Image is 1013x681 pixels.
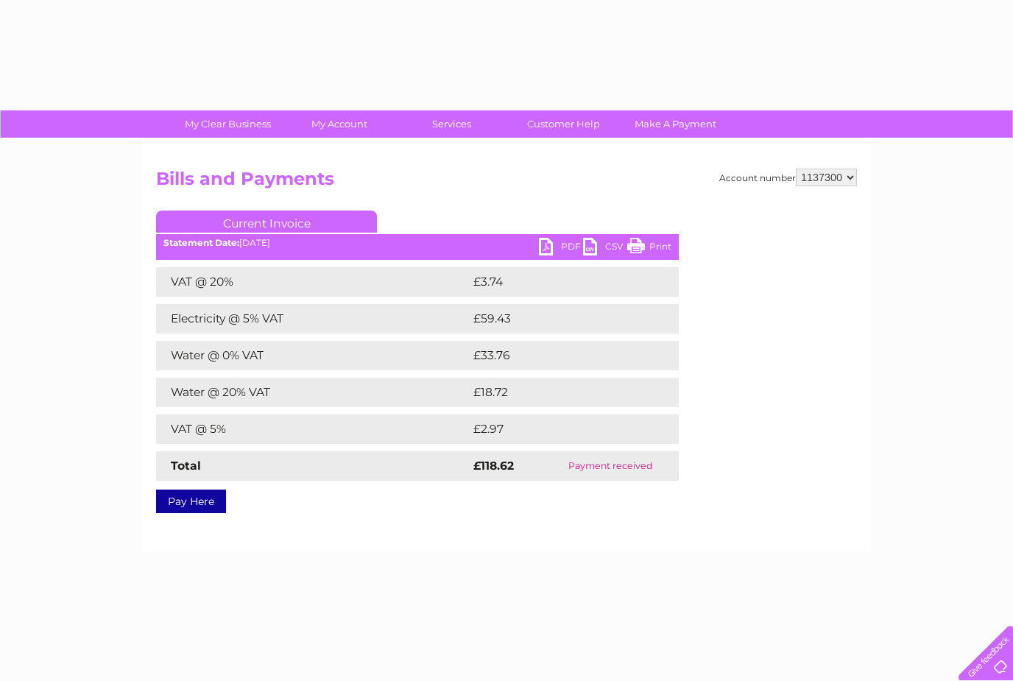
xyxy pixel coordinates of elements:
[163,237,239,248] b: Statement Date:
[470,414,644,444] td: £2.97
[542,451,679,481] td: Payment received
[615,110,736,138] a: Make A Payment
[156,414,470,444] td: VAT @ 5%
[503,110,624,138] a: Customer Help
[391,110,512,138] a: Services
[171,459,201,473] strong: Total
[470,267,644,297] td: £3.74
[539,238,583,259] a: PDF
[470,378,648,407] td: £18.72
[156,378,470,407] td: Water @ 20% VAT
[156,341,470,370] td: Water @ 0% VAT
[583,238,627,259] a: CSV
[167,110,289,138] a: My Clear Business
[279,110,400,138] a: My Account
[156,267,470,297] td: VAT @ 20%
[156,211,377,233] a: Current Invoice
[627,238,671,259] a: Print
[156,490,226,513] a: Pay Here
[156,238,679,248] div: [DATE]
[719,169,857,186] div: Account number
[470,304,649,334] td: £59.43
[473,459,514,473] strong: £118.62
[156,304,470,334] td: Electricity @ 5% VAT
[470,341,649,370] td: £33.76
[156,169,857,197] h2: Bills and Payments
